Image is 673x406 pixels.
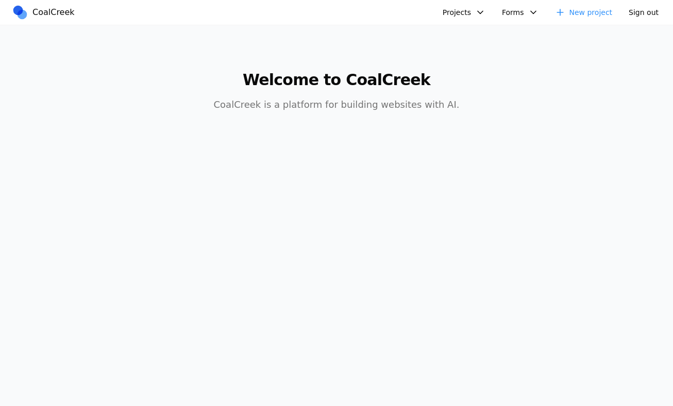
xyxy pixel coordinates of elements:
[622,4,665,21] button: Sign out
[139,98,534,112] p: CoalCreek is a platform for building websites with AI.
[12,5,79,20] a: CoalCreek
[549,4,619,21] a: New project
[496,4,545,21] button: Forms
[139,71,534,89] h1: Welcome to CoalCreek
[436,4,492,21] button: Projects
[32,6,75,19] span: CoalCreek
